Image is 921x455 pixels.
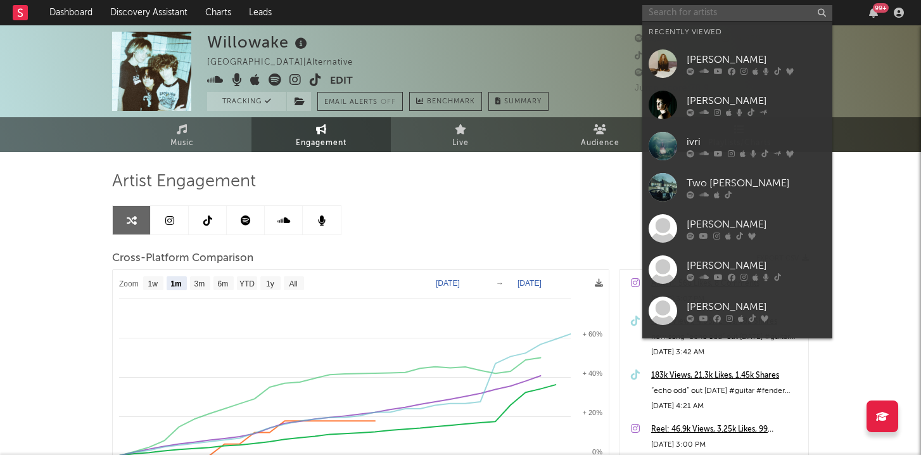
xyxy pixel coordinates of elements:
a: Benchmark [409,92,482,111]
a: [PERSON_NAME] [642,290,832,331]
a: ivri [642,125,832,167]
div: ivri [687,134,826,150]
button: Tracking [207,92,286,111]
text: 3m [194,279,205,288]
a: Live [391,117,530,152]
a: Engagement [251,117,391,152]
text: 6m [218,279,229,288]
button: Edit [330,74,353,89]
div: [DATE] 3:00 PM [651,437,802,452]
text: 1y [266,279,274,288]
div: [PERSON_NAME] [687,299,826,314]
a: 183k Views, 21.3k Likes, 1.45k Shares [651,368,802,383]
div: Willowake [207,32,310,53]
div: Two [PERSON_NAME] [687,176,826,191]
span: Benchmark [427,94,475,110]
em: Off [381,99,396,106]
text: + 40% [583,369,603,377]
a: Music [112,117,251,152]
div: [PERSON_NAME] [687,93,826,108]
span: Cross-Platform Comparison [112,251,253,266]
button: Email AlertsOff [317,92,403,111]
span: 18,300 [635,52,678,60]
a: [PERSON_NAME] [642,84,832,125]
text: Zoom [119,279,139,288]
text: + 60% [583,330,603,338]
button: 99+ [869,8,878,18]
span: 3,175 [635,35,671,43]
button: Summary [488,92,549,111]
text: 1m [170,279,181,288]
div: [PERSON_NAME] [687,52,826,67]
div: [PERSON_NAME] [687,258,826,273]
div: [DATE] 4:21 AM [651,399,802,414]
a: [PERSON_NAME] [642,249,832,290]
span: Jump Score: 78.9 [635,84,709,93]
div: [DATE] 3:42 AM [651,345,802,360]
div: [PERSON_NAME] [687,217,826,232]
a: Reel: 46.9k Views, 3.25k Likes, 99 Comments [651,422,802,437]
text: [DATE] [436,279,460,288]
div: Recently Viewed [649,25,826,40]
a: Audience [530,117,670,152]
span: Summary [504,98,542,105]
a: [GEOGRAPHIC_DATA] [642,331,832,373]
span: Artist Engagement [112,174,256,189]
div: “echo odd” out [DATE] #guitar #fender #houseshow #alternative #indie [651,383,802,399]
div: 99 + [873,3,889,13]
a: [PERSON_NAME] [642,208,832,249]
span: Audience [581,136,619,151]
text: [DATE] [518,279,542,288]
text: YTD [239,279,255,288]
div: [GEOGRAPHIC_DATA] | Alternative [207,55,367,70]
text: → [496,279,504,288]
span: Live [452,136,469,151]
span: Music [170,136,194,151]
text: 1w [148,279,158,288]
text: All [289,279,297,288]
input: Search for artists [642,5,832,21]
span: 13,273 Monthly Listeners [635,69,754,77]
text: + 20% [583,409,603,416]
a: Two [PERSON_NAME] [642,167,832,208]
a: [PERSON_NAME] [642,43,832,84]
span: Engagement [296,136,346,151]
